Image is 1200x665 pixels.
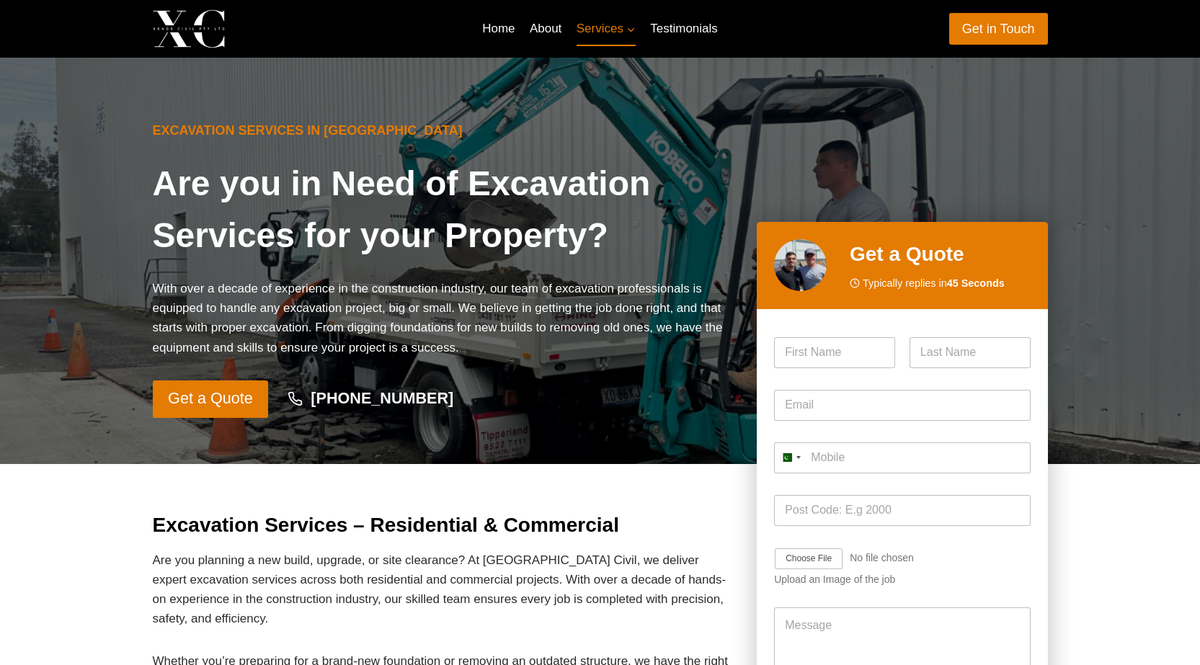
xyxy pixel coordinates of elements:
[475,12,523,46] a: Home
[863,275,1005,292] span: Typically replies in
[153,9,225,48] img: Xenos Civil
[153,121,734,140] h6: Excavation Services in [GEOGRAPHIC_DATA]
[850,239,1031,269] h2: Get a Quote
[947,277,1005,289] strong: 45 Seconds
[475,12,725,46] nav: Primary Navigation
[274,383,467,416] a: [PHONE_NUMBER]
[153,510,734,540] h2: Excavation Services – Residential & Commercial
[153,9,338,48] a: Xenos Civil
[153,279,734,357] p: With over a decade of experience in the construction industry, our team of excavation professiona...
[153,550,734,629] p: Are you planning a new build, upgrade, or site clearance? At [GEOGRAPHIC_DATA] Civil, we deliver ...
[577,19,636,38] span: Services
[774,442,1030,473] input: Mobile
[774,495,1030,526] input: Post Code: E.g 2000
[774,442,806,473] button: Selected country
[774,337,895,368] input: First Name
[910,337,1031,368] input: Last Name
[949,13,1048,44] a: Get in Touch
[643,12,725,46] a: Testimonials
[168,386,253,411] span: Get a Quote
[523,12,569,46] a: About
[774,390,1030,421] input: Email
[569,12,644,46] a: Services
[311,389,453,407] strong: [PHONE_NUMBER]
[153,158,734,262] h1: Are you in Need of Excavation Services for your Property?
[774,573,1030,586] div: Upload an Image of the job
[153,380,269,418] a: Get a Quote
[237,17,338,40] p: Xenos Civil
